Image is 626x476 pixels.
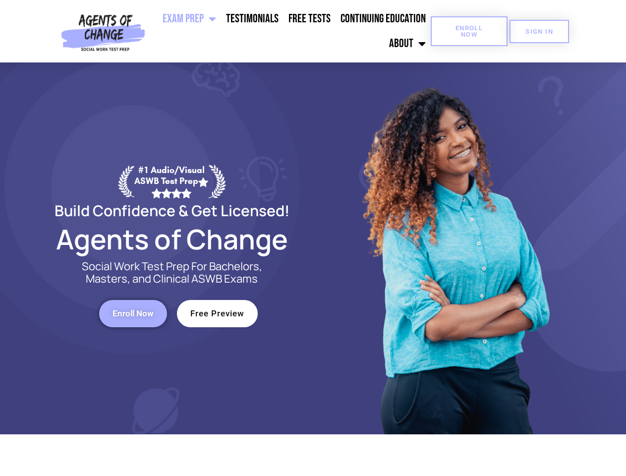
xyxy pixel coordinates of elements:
a: Free Preview [177,300,258,327]
a: SIGN IN [510,20,569,43]
a: Exam Prep [158,6,221,31]
a: Enroll Now [431,16,508,46]
a: Continuing Education [336,6,431,31]
a: Enroll Now [99,300,167,327]
a: Free Tests [284,6,336,31]
span: Enroll Now [447,25,492,38]
p: Social Work Test Prep For Bachelors, Masters, and Clinical ASWB Exams [70,260,274,285]
span: SIGN IN [525,28,553,35]
a: About [384,31,431,56]
div: #1 Audio/Visual ASWB Test Prep [134,165,209,198]
h2: Agents of Change [31,228,313,250]
nav: Menu [149,6,431,56]
a: Testimonials [221,6,284,31]
span: Free Preview [190,309,244,318]
span: Enroll Now [113,309,154,318]
img: Website Image 1 (1) [355,62,554,434]
h2: Build Confidence & Get Licensed! [31,203,313,218]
